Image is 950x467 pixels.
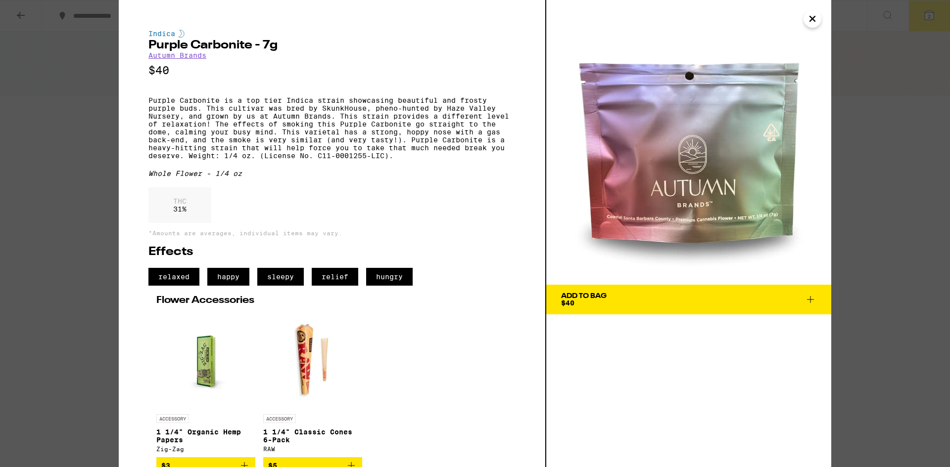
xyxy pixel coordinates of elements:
[156,310,255,409] img: Zig-Zag - 1 1/4" Organic Hemp Papers
[561,299,574,307] span: $40
[207,268,249,286] span: happy
[156,428,255,444] p: 1 1/4" Organic Hemp Papers
[263,310,362,409] img: RAW - 1 1/4" Classic Cones 6-Pack
[312,268,358,286] span: relief
[173,197,187,205] p: THC
[148,40,516,51] h2: Purple Carbonite - 7g
[148,230,516,236] p: *Amounts are averages, individual items may vary.
[804,10,821,28] button: Close
[257,268,304,286] span: sleepy
[156,414,189,423] p: ACCESSORY
[263,310,362,457] a: Open page for 1 1/4" Classic Cones 6-Pack from RAW
[263,428,362,444] p: 1 1/4" Classic Cones 6-Pack
[148,246,516,258] h2: Effects
[148,170,516,177] div: Whole Flower - 1/4 oz
[263,446,362,452] div: RAW
[148,30,516,38] div: Indica
[263,414,296,423] p: ACCESSORY
[148,51,206,59] a: Autumn Brands
[148,268,199,286] span: relaxed
[6,7,71,15] span: Hi. Need any help?
[561,293,607,299] div: Add To Bag
[156,296,508,305] h2: Flower Accessories
[156,310,255,457] a: Open page for 1 1/4" Organic Hemp Papers from Zig-Zag
[148,187,211,223] div: 31 %
[179,30,185,38] img: indicaColor.svg
[148,64,516,77] p: $40
[546,285,831,314] button: Add To Bag$40
[366,268,413,286] span: hungry
[156,446,255,452] div: Zig-Zag
[148,96,516,160] p: Purple Carbonite is a top tier Indica strain showcasing beautiful and frosty purple buds. This cu...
